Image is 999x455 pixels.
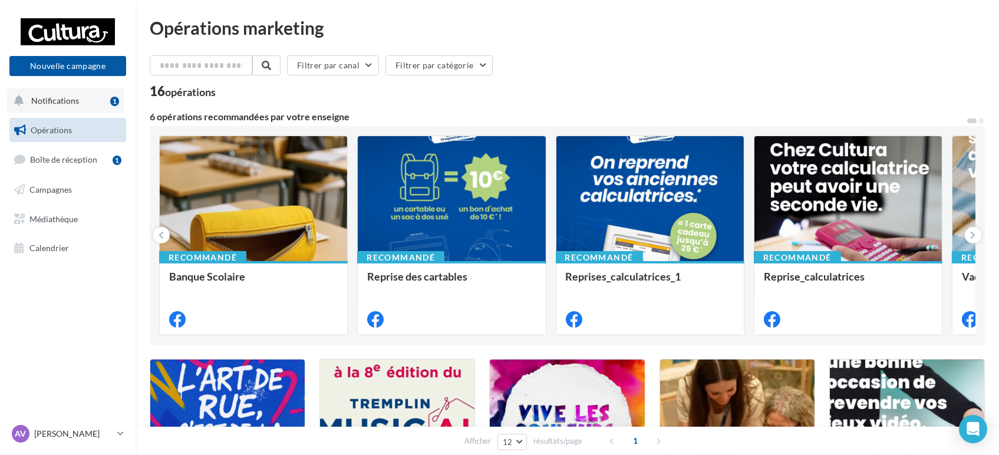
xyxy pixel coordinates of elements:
[29,184,72,194] span: Campagnes
[150,85,216,98] div: 16
[9,56,126,76] button: Nouvelle campagne
[34,428,113,440] p: [PERSON_NAME]
[566,271,734,294] div: Reprises_calculatrices_1
[29,243,69,253] span: Calendrier
[287,55,379,75] button: Filtrer par canal
[367,271,536,294] div: Reprise des cartables
[30,154,97,164] span: Boîte de réception
[385,55,493,75] button: Filtrer par catégorie
[7,177,128,202] a: Campagnes
[764,271,932,294] div: Reprise_calculatrices
[754,251,841,264] div: Recommandé
[7,207,128,232] a: Médiathèque
[31,95,79,105] span: Notifications
[169,271,338,294] div: Banque Scolaire
[7,147,128,172] a: Boîte de réception1
[150,19,985,37] div: Opérations marketing
[497,434,527,450] button: 12
[533,436,582,447] span: résultats/page
[110,97,119,106] div: 1
[15,428,27,440] span: AV
[626,431,645,450] span: 1
[7,118,128,143] a: Opérations
[159,251,246,264] div: Recommandé
[113,156,121,165] div: 1
[150,112,966,121] div: 6 opérations recommandées par votre enseigne
[165,87,216,97] div: opérations
[357,251,444,264] div: Recommandé
[7,88,124,113] button: Notifications 1
[464,436,491,447] span: Afficher
[9,423,126,445] a: AV [PERSON_NAME]
[503,437,513,447] span: 12
[29,213,78,223] span: Médiathèque
[31,125,72,135] span: Opérations
[7,236,128,261] a: Calendrier
[556,251,643,264] div: Recommandé
[959,415,987,443] div: Open Intercom Messenger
